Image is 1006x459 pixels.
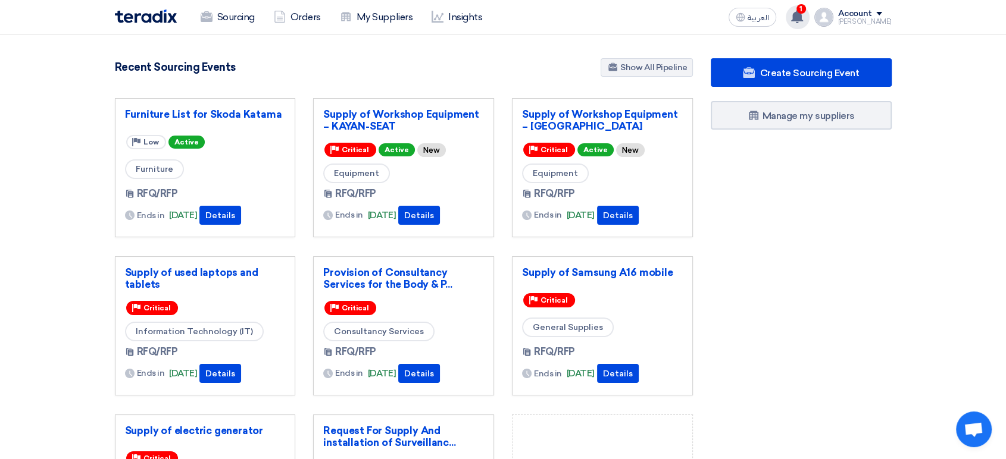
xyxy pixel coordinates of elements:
[541,146,568,154] span: Critical
[601,58,693,77] a: Show All Pipeline
[168,136,205,149] span: Active
[796,4,806,14] span: 1
[368,209,396,222] span: [DATE]
[137,187,178,201] span: RFQ/RFP
[838,9,872,19] div: Account
[760,67,859,78] span: Create Sourcing Event
[323,425,484,448] a: Request For Supply And installation of Surveillanc...
[323,164,390,183] span: Equipment
[137,209,165,222] span: Ends in
[115,61,236,74] h4: Recent Sourcing Events
[541,296,568,304] span: Critical
[125,108,286,120] a: Furniture List for Skoda Katama
[264,4,330,30] a: Orders
[169,209,197,222] span: [DATE]
[597,364,639,383] button: Details
[522,108,683,132] a: Supply of Workshop Equipment – [GEOGRAPHIC_DATA]
[323,322,435,341] span: Consultancy Services
[191,4,264,30] a: Sourcing
[534,345,575,359] span: RFQ/RFP
[522,317,614,337] span: General Supplies
[342,146,369,154] span: Critical
[711,101,892,130] a: Manage my suppliers
[417,143,446,157] div: New
[137,345,178,359] span: RFQ/RFP
[729,8,776,27] button: العربية
[522,266,683,278] a: Supply of Samsung A16 mobile
[422,4,492,30] a: Insights
[125,322,264,341] span: Information Technology (IT)
[838,18,892,25] div: [PERSON_NAME]
[368,367,396,381] span: [DATE]
[199,364,241,383] button: Details
[143,138,159,146] span: Low
[616,143,645,157] div: New
[398,364,440,383] button: Details
[814,8,833,27] img: profile_test.png
[335,209,363,221] span: Ends in
[335,367,363,379] span: Ends in
[115,10,177,23] img: Teradix logo
[379,143,415,156] span: Active
[143,304,171,312] span: Critical
[534,209,562,221] span: Ends in
[534,367,562,380] span: Ends in
[522,164,589,183] span: Equipment
[125,159,184,179] span: Furniture
[169,367,197,381] span: [DATE]
[577,143,614,156] span: Active
[342,304,369,312] span: Critical
[748,14,769,22] span: العربية
[335,187,376,201] span: RFQ/RFP
[534,187,575,201] span: RFQ/RFP
[125,266,286,290] a: Supply of used laptops and tablets
[330,4,422,30] a: My Suppliers
[137,367,165,379] span: Ends in
[199,206,241,225] button: Details
[567,367,595,381] span: [DATE]
[335,345,376,359] span: RFQ/RFP
[567,209,595,222] span: [DATE]
[323,108,484,132] a: Supply of Workshop Equipment – KAYAN-SEAT
[125,425,286,436] a: Supply of electric generator
[597,206,639,225] button: Details
[956,411,992,447] a: Open chat
[398,206,440,225] button: Details
[323,266,484,290] a: Provision of Consultancy Services for the Body & P...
